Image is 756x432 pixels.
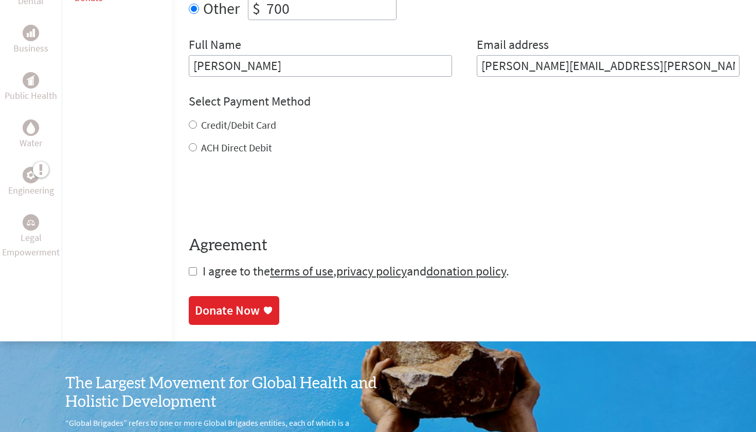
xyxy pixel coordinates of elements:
img: Business [27,29,35,37]
input: Enter Full Name [189,55,452,77]
label: Full Name [189,37,241,55]
a: terms of use [270,263,333,279]
a: Public HealthPublic Health [5,72,57,103]
label: Credit/Debit Card [201,118,276,131]
a: BusinessBusiness [13,25,48,56]
h4: Agreement [189,236,740,255]
p: Engineering [8,183,54,198]
img: Engineering [27,171,35,179]
a: privacy policy [336,263,407,279]
iframe: reCAPTCHA [189,176,345,216]
a: donation policy [426,263,506,279]
a: WaterWater [20,119,42,150]
p: Legal Empowerment [2,231,60,260]
p: Water [20,136,42,150]
label: ACH Direct Debit [201,141,272,154]
p: Business [13,41,48,56]
a: Donate Now [189,296,279,325]
div: Business [23,25,39,41]
h4: Select Payment Method [189,93,740,110]
img: Water [27,122,35,134]
div: Engineering [23,167,39,183]
span: I agree to the , and . [203,263,509,279]
label: Email address [477,37,549,55]
div: Public Health [23,72,39,89]
div: Donate Now [195,302,260,319]
h3: The Largest Movement for Global Health and Holistic Development [65,374,378,411]
div: Water [23,119,39,136]
div: Legal Empowerment [23,214,39,231]
input: Your Email [477,55,740,77]
p: Public Health [5,89,57,103]
a: Legal EmpowermentLegal Empowerment [2,214,60,260]
a: EngineeringEngineering [8,167,54,198]
img: Public Health [27,75,35,85]
img: Legal Empowerment [27,219,35,226]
